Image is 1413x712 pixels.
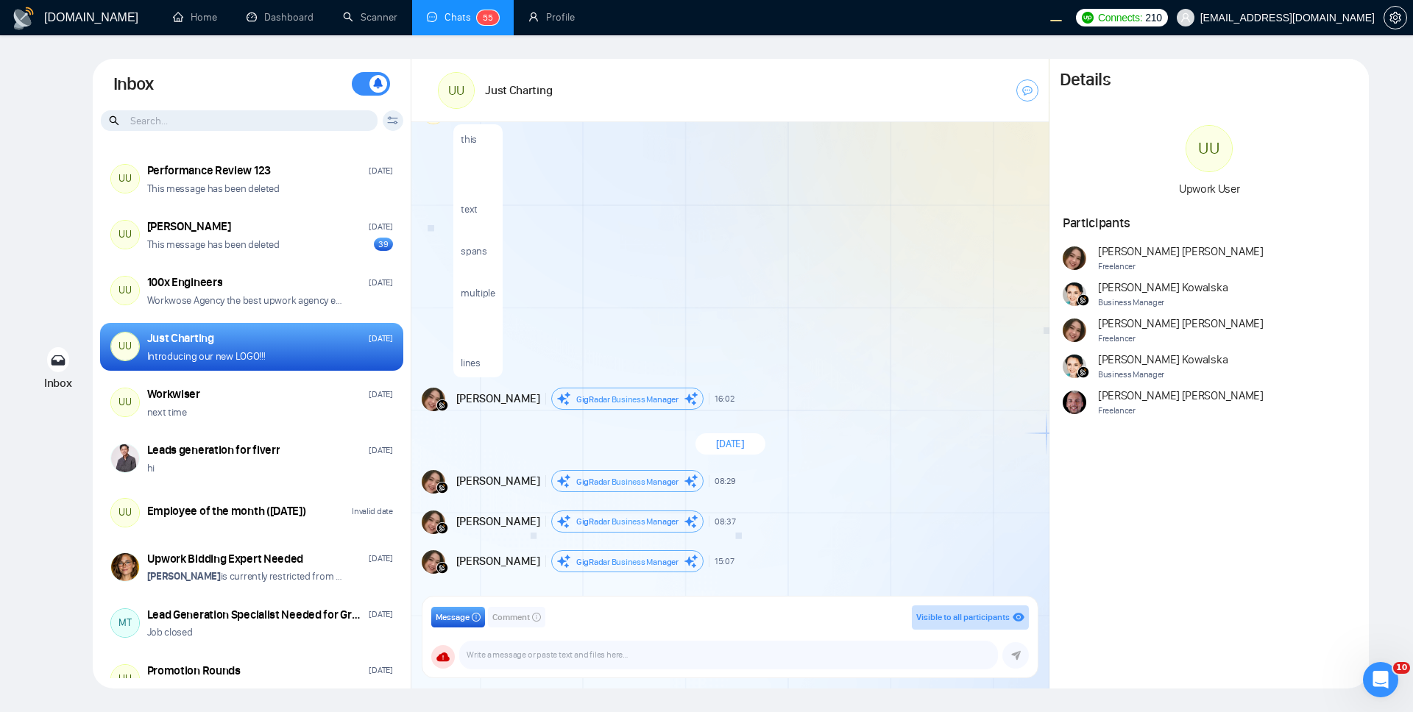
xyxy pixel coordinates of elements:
span: 5 [488,13,493,23]
span: 15:07 [715,555,734,567]
span: eye [1013,611,1024,623]
span: [PERSON_NAME] [PERSON_NAME] [1098,316,1264,332]
span: setting [1384,12,1406,24]
a: homeHome [173,11,217,24]
span: GigRadar Business Manager [576,516,679,527]
div: [DATE] [369,164,392,178]
span: 10 [1393,662,1410,674]
span: 16:02 [715,393,734,405]
div: [DATE] [369,552,392,566]
span: Business Manager [1098,296,1228,310]
p: this text spans multiple lines [461,132,495,370]
span: Upwork User [1179,182,1240,196]
div: Just Charting [147,330,214,346]
div: [DATE] [369,608,392,622]
div: [DATE] [369,276,392,290]
img: gigradar-bm.png [436,482,448,494]
a: userProfile [528,11,575,24]
img: gigradar-bm.png [436,562,448,574]
div: UU [111,388,139,416]
span: info-circle [532,613,541,622]
div: [PERSON_NAME] [147,218,231,235]
span: [PERSON_NAME] [456,513,540,530]
span: Comment [492,610,530,624]
p: is currently restricted from this conversation [147,569,344,583]
img: gigradar-bm.png [436,399,448,411]
span: Freelancer [1098,260,1264,274]
iframe: Intercom live chat [1363,662,1398,697]
span: 08:29 [715,475,736,487]
div: Performance Review 123 [147,163,271,179]
div: UU [439,73,474,108]
span: 5 [483,13,488,23]
img: Agnieszka Kowalska [1063,282,1086,306]
div: [DATE] [369,444,392,458]
span: [DATE] [716,437,745,451]
div: Promotion Rounds [147,663,241,679]
div: 39 [374,238,393,251]
span: [PERSON_NAME] Kowalska [1098,280,1228,296]
a: messageChats55 [427,11,499,24]
p: hi [147,461,155,475]
span: [PERSON_NAME] Kowalska [1098,352,1228,368]
div: UU [111,165,139,193]
span: user [1180,13,1191,23]
span: Connects: [1098,10,1142,26]
div: [DATE] [369,332,392,346]
h1: Details [1060,69,1110,91]
div: Leads generation for fiverr [147,442,280,458]
div: Invalid date [352,505,392,519]
img: upwork-logo.png [1082,12,1094,24]
span: 210 [1145,10,1161,26]
a: setting [1384,12,1407,24]
p: Introducing our new LOGO!!! [147,349,266,363]
button: setting [1384,6,1407,29]
input: Search... [101,110,378,131]
h1: Just Charting [485,82,552,99]
h1: Participants [1063,215,1356,231]
span: Freelancer [1098,404,1264,418]
img: gigradar-bm.png [1077,294,1089,306]
div: UU [1186,126,1232,171]
span: [PERSON_NAME] [456,553,540,569]
p: next time [147,405,187,419]
sup: 55 [477,10,499,25]
span: Inbox [44,376,72,390]
span: GigRadar Business Manager [576,557,679,567]
div: UU [111,332,139,360]
a: dashboardDashboard [247,11,314,24]
img: gigradar-bm.png [436,522,448,534]
img: gigradar-bm.png [1077,366,1089,378]
span: [PERSON_NAME] [456,391,540,407]
span: Business Manager [1098,368,1228,382]
div: UU [111,665,139,693]
img: Andrian Marsella [1063,246,1086,270]
span: Message [436,610,470,624]
span: search [109,113,121,129]
button: Commentinfo-circle [488,607,545,627]
div: Upwork Bidding Expert Needed [147,551,304,567]
a: searchScanner [343,11,397,24]
div: [DATE] [369,663,392,677]
p: This message has been deleted [147,182,280,196]
span: [PERSON_NAME] [456,473,540,489]
p: Job closed [147,625,193,639]
div: UU [111,221,139,249]
img: Andrian Marsella [1063,318,1086,342]
p: This message has been deleted [147,238,280,252]
span: info-circle [472,613,481,622]
div: [DATE] [369,388,392,402]
img: Andrian [422,388,445,411]
span: Freelancer [1098,332,1264,346]
span: Visible to all participants [916,612,1010,622]
img: Robert O'Kruk [1063,391,1086,414]
p: Workwose Agency the best upwork agency ever �� [147,293,344,307]
span: 08:37 [715,516,736,527]
div: UU [111,499,139,527]
span: [PERSON_NAME] [PERSON_NAME] [1098,243,1264,260]
div: UU [111,277,139,305]
img: Andrian [422,470,445,494]
div: MT [111,609,139,637]
strong: [PERSON_NAME] [147,570,221,583]
h1: Inbox [113,72,154,97]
